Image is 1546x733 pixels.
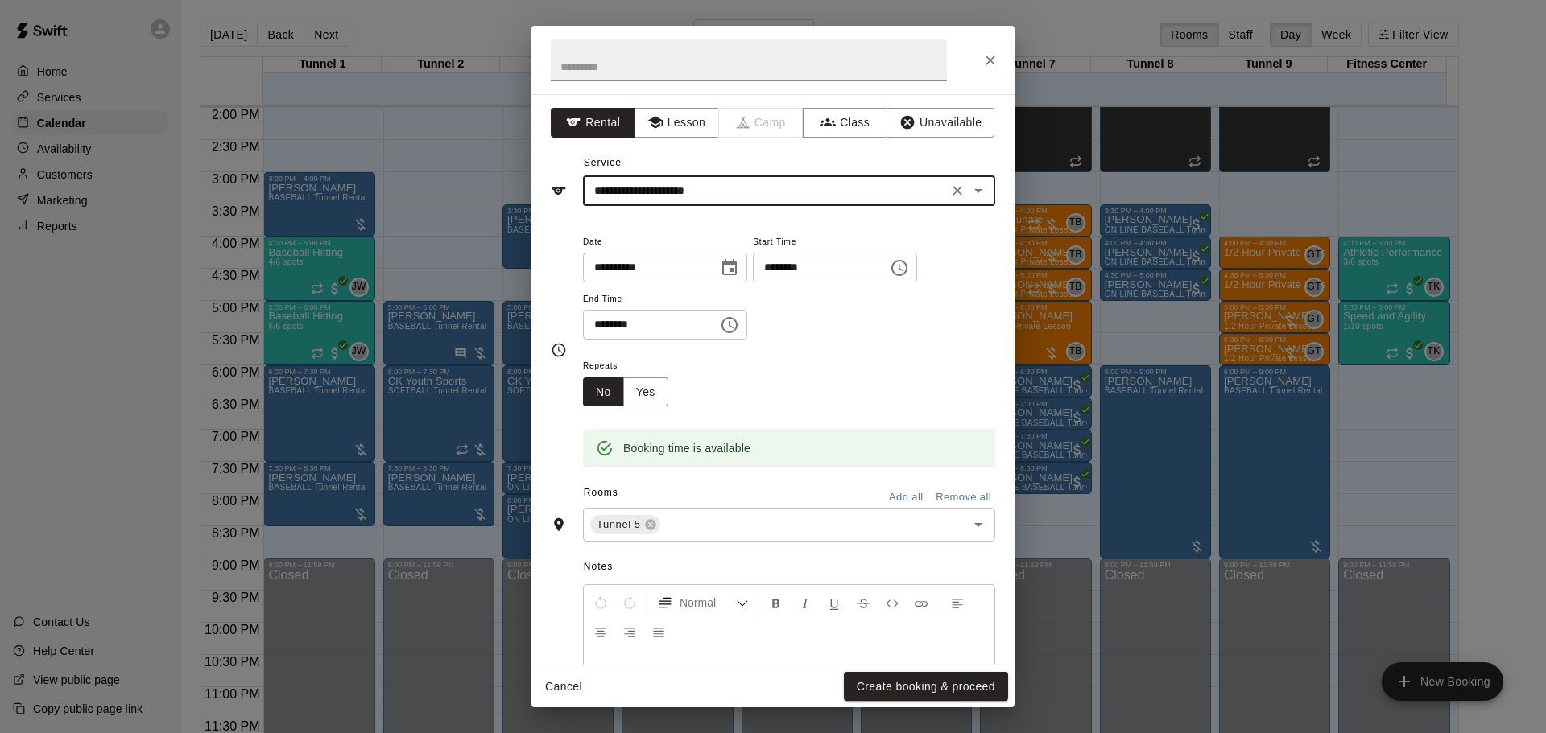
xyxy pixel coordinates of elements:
button: Add all [880,485,932,510]
div: Booking time is available [623,434,750,463]
button: Undo [587,588,614,617]
button: Class [803,108,887,138]
button: No [583,377,624,407]
div: Tunnel 5 [590,515,660,534]
button: Formatting Options [651,588,755,617]
button: Redo [616,588,643,617]
span: Repeats [583,356,681,377]
span: Camps can only be created in the Services page [719,108,804,138]
button: Format Italics [792,588,819,617]
button: Open [967,513,990,536]
button: Yes [623,377,668,407]
button: Center Align [587,617,614,646]
div: outlined button group [583,377,668,407]
button: Format Strikethrough [849,588,877,617]
button: Rental [551,108,635,138]
button: Create booking & proceed [844,672,1008,702]
span: Normal [680,595,736,611]
span: End Time [583,289,747,311]
button: Unavailable [887,108,994,138]
button: Lesson [635,108,719,138]
button: Choose time, selected time is 7:00 PM [883,252,916,284]
button: Insert Link [907,588,935,617]
span: Tunnel 5 [590,517,647,533]
svg: Timing [551,342,567,358]
span: Rooms [584,487,618,498]
button: Cancel [538,672,589,702]
button: Open [967,179,990,202]
button: Remove all [932,485,995,510]
button: Left Align [944,588,971,617]
span: Start Time [753,232,917,253]
button: Close [976,46,1005,75]
button: Format Bold [763,588,790,617]
button: Clear [946,179,969,202]
svg: Service [551,183,567,199]
span: Date [583,232,747,253]
button: Justify Align [645,617,672,646]
button: Choose date, selected date is Aug 18, 2025 [713,252,746,284]
button: Choose time, selected time is 8:00 PM [713,309,746,341]
span: Service [584,157,622,168]
svg: Rooms [551,517,567,533]
button: Right Align [616,617,643,646]
button: Format Underline [821,588,848,617]
span: Notes [584,554,995,580]
button: Insert Code [878,588,906,617]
